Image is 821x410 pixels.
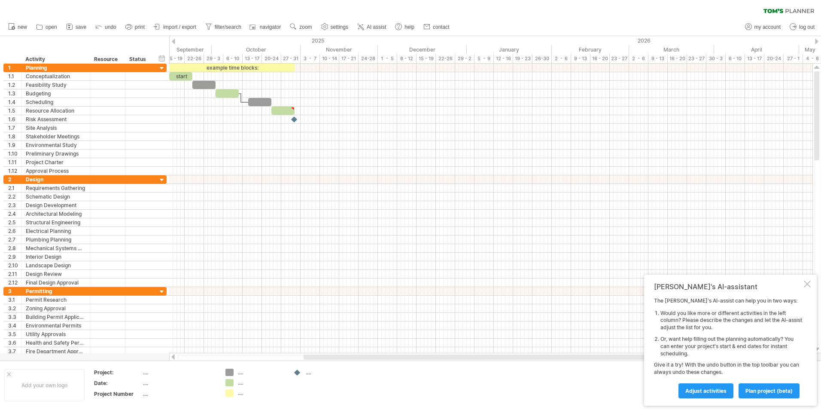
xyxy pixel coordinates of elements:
div: 2.2 [8,193,21,201]
div: Final Design Approval [26,278,85,287]
div: .... [238,379,285,386]
div: March 2026 [629,45,714,54]
div: 2.6 [8,227,21,235]
div: Permit Research [26,296,85,304]
div: 3.5 [8,330,21,338]
div: Environmental Study [26,141,85,149]
div: April 2026 [714,45,799,54]
a: help [393,21,417,33]
div: Project Charter [26,158,85,166]
div: 9 - 13 [648,54,668,63]
div: 6 - 10 [223,54,243,63]
div: 13 - 17 [243,54,262,63]
a: save [64,21,89,33]
a: settings [319,21,351,33]
span: new [18,24,27,30]
div: [PERSON_NAME]'s AI-assistant [654,282,802,291]
div: 2.5 [8,218,21,226]
a: log out [788,21,817,33]
a: new [6,21,30,33]
div: October 2025 [212,45,301,54]
div: Permitting [26,287,85,295]
div: September 2025 [127,45,212,54]
div: 24-28 [359,54,378,63]
div: Activity [25,55,85,64]
div: 2.3 [8,201,21,209]
div: .... [143,369,215,376]
div: Design [26,175,85,184]
div: 3 - 7 [301,54,320,63]
div: 1.10 [8,150,21,158]
div: Interior Design [26,253,85,261]
div: 2.7 [8,236,21,244]
div: 2.8 [8,244,21,252]
div: 19 - 23 [513,54,532,63]
div: 27 - 1 [784,54,803,63]
a: contact [421,21,452,33]
div: Environmental Permits [26,321,85,330]
div: 12 - 16 [494,54,513,63]
span: undo [105,24,116,30]
div: Feasibility Study [26,81,85,89]
a: zoom [288,21,314,33]
div: Date: [94,379,141,387]
div: Stakeholder Meetings [26,132,85,141]
div: Design Review [26,270,85,278]
div: 1.6 [8,115,21,123]
div: 3.3 [8,313,21,321]
div: 10 - 14 [320,54,339,63]
div: February 2026 [552,45,629,54]
div: 1.5 [8,107,21,115]
div: 3.2 [8,304,21,312]
div: Utility Approvals [26,330,85,338]
li: Would you like more or different activities in the left column? Please describe the changes and l... [660,310,802,331]
div: Schematic Design [26,193,85,201]
a: open [34,21,60,33]
div: November 2025 [301,45,378,54]
div: 2 [8,175,21,184]
span: import / export [163,24,196,30]
div: 1.2 [8,81,21,89]
span: navigator [260,24,281,30]
div: 27 - 31 [281,54,301,63]
a: filter/search [203,21,244,33]
div: 9 - 13 [571,54,590,63]
div: 29 - 3 [204,54,223,63]
div: 3.7 [8,347,21,355]
div: 1 - 5 [378,54,397,63]
div: Project Number [94,390,141,398]
div: Project: [94,369,141,376]
div: 1.12 [8,167,21,175]
div: Conceptualization [26,72,85,80]
div: Plumbing Planning [26,236,85,244]
div: December 2025 [378,45,467,54]
div: 2.1 [8,184,21,192]
div: 20-24 [764,54,784,63]
div: 2.12 [8,278,21,287]
div: Mechanical Systems Design [26,244,85,252]
div: 17 - 21 [339,54,359,63]
div: Zoning Approval [26,304,85,312]
div: Budgeting [26,89,85,98]
div: 20-24 [262,54,281,63]
div: Electrical Planning [26,227,85,235]
div: .... [238,369,285,376]
div: 22-26 [436,54,455,63]
div: 15 - 19 [417,54,436,63]
div: .... [306,369,353,376]
div: 2 - 6 [629,54,648,63]
span: plan project (beta) [745,388,793,394]
div: 16 - 20 [668,54,687,63]
div: Requirements Gathering [26,184,85,192]
div: Add your own logo [4,369,85,401]
div: Status [129,55,148,64]
span: help [404,24,414,30]
div: .... [238,389,285,397]
div: 1.1 [8,72,21,80]
div: 23 - 27 [687,54,706,63]
span: print [135,24,145,30]
a: my account [743,21,783,33]
div: 1.11 [8,158,21,166]
span: zoom [299,24,312,30]
div: 5 - 9 [474,54,494,63]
